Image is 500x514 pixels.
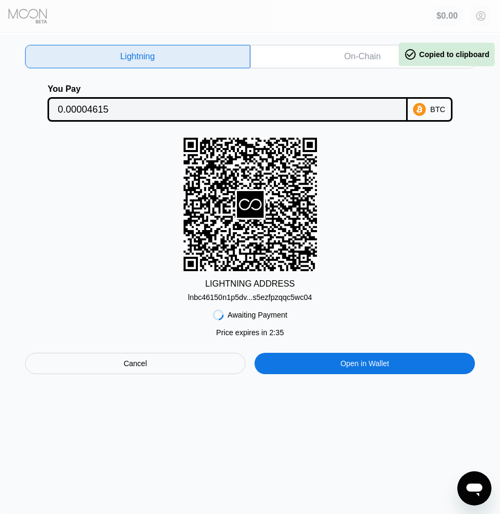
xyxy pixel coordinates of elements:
[250,45,475,68] div: On-Chain
[457,471,491,505] iframe: Button to launch messaging window
[216,328,284,337] div: Price expires in
[344,51,380,62] div: On-Chain
[47,84,408,94] div: You Pay
[188,293,312,302] div: lnbc46150n1p5dv...s5ezfpzqqc5wc04
[25,84,475,122] div: You PayBTC
[255,353,475,374] div: Open in Wallet
[124,359,147,368] div: Cancel
[340,359,389,368] div: Open in Wallet
[269,328,284,337] span: 2 : 35
[228,311,288,319] div: Awaiting Payment
[25,353,245,374] div: Cancel
[404,48,489,61] div: Copied to clipboard
[120,51,155,62] div: Lightning
[188,289,312,302] div: lnbc46150n1p5dv...s5ezfpzqqc5wc04
[205,279,295,289] div: LIGHTNING ADDRESS
[430,105,445,114] div: BTC
[404,48,417,61] span: 
[25,45,250,68] div: Lightning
